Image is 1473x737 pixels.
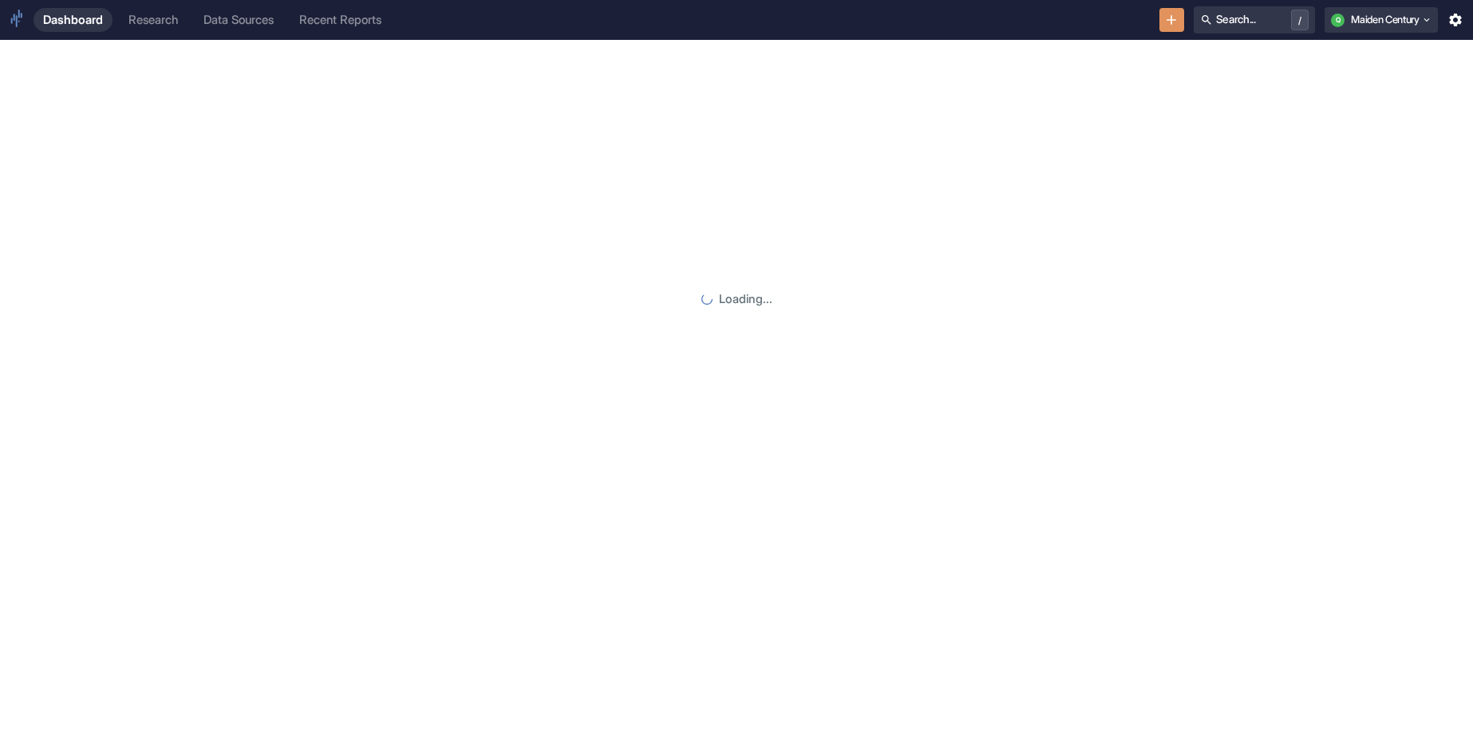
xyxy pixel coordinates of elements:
[1331,14,1345,27] div: Q
[290,8,391,32] a: Recent Reports
[119,8,188,32] a: Research
[34,8,113,32] a: Dashboard
[299,13,381,27] div: Recent Reports
[1194,6,1315,33] button: Search.../
[194,8,283,32] a: Data Sources
[1159,8,1184,33] button: New Resource
[128,13,178,27] div: Research
[203,13,274,27] div: Data Sources
[43,13,103,27] div: Dashboard
[1325,7,1438,33] button: QMaiden Century
[719,290,772,308] p: Loading...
